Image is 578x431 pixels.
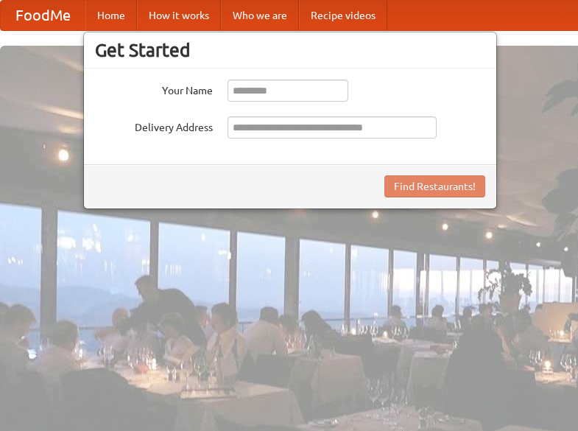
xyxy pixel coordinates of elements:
[95,116,213,135] label: Delivery Address
[137,1,221,30] a: How it works
[95,80,213,98] label: Your Name
[221,1,299,30] a: Who we are
[95,39,485,61] h3: Get Started
[384,175,485,197] button: Find Restaurants!
[299,1,387,30] a: Recipe videos
[85,1,137,30] a: Home
[1,1,85,30] a: FoodMe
